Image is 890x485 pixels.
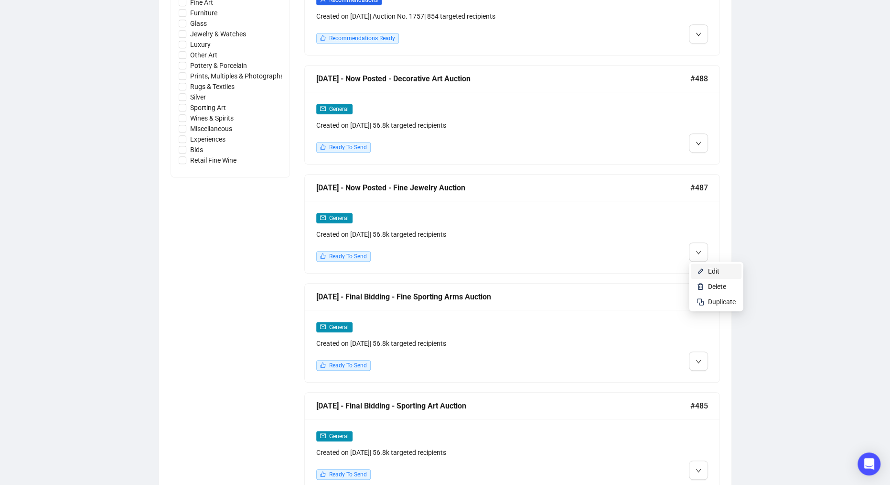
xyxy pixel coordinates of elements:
span: Wines & Spirits [186,113,237,123]
span: down [696,32,701,37]
div: Created on [DATE] | 56.8k targeted recipients [316,447,609,458]
span: like [320,253,326,259]
span: down [696,468,701,474]
span: mail [320,324,326,330]
span: mail [320,433,326,439]
span: #487 [690,182,708,194]
img: svg+xml;base64,PHN2ZyB4bWxucz0iaHR0cDovL3d3dy53My5vcmcvMjAwMC9zdmciIHhtbG5zOnhsaW5rPSJodHRwOi8vd3... [697,267,704,275]
span: mail [320,106,326,111]
div: Open Intercom Messenger [858,452,880,475]
span: down [696,250,701,255]
div: [DATE] - Now Posted - Decorative Art Auction [316,73,690,85]
span: like [320,144,326,150]
span: General [329,433,349,440]
span: mail [320,215,326,220]
span: #488 [690,73,708,85]
span: General [329,215,349,221]
span: like [320,35,326,41]
div: Created on [DATE] | 56.8k targeted recipients [316,338,609,349]
a: [DATE] - Now Posted - Fine Jewelry Auction#487mailGeneralCreated on [DATE]| 56.8k targeted recipi... [304,174,720,274]
span: Edit [708,267,719,275]
span: Experiences [186,134,229,144]
span: Sporting Art [186,102,230,113]
span: Delete [708,283,726,290]
span: down [696,359,701,364]
span: Recommendations Ready [329,35,395,42]
span: Ready To Send [329,362,367,369]
span: Silver [186,92,210,102]
span: Duplicate [708,298,736,306]
span: Furniture [186,8,221,18]
span: Bids [186,144,207,155]
span: General [329,324,349,331]
div: [DATE] - Final Bidding - Sporting Art Auction [316,400,690,412]
a: [DATE] - Final Bidding - Fine Sporting Arms Auction#486mailGeneralCreated on [DATE]| 56.8k target... [304,283,720,383]
span: Glass [186,18,211,29]
span: like [320,362,326,368]
span: Miscellaneous [186,123,236,134]
span: Jewelry & Watches [186,29,250,39]
div: Created on [DATE] | 56.8k targeted recipients [316,229,609,240]
span: Pottery & Porcelain [186,60,251,71]
span: General [329,106,349,112]
span: Prints, Multiples & Photographs [186,71,288,81]
span: Other Art [186,50,221,60]
img: svg+xml;base64,PHN2ZyB4bWxucz0iaHR0cDovL3d3dy53My5vcmcvMjAwMC9zdmciIHdpZHRoPSIyNCIgaGVpZ2h0PSIyNC... [697,298,704,306]
div: [DATE] - Final Bidding - Fine Sporting Arms Auction [316,291,690,303]
span: Retail Fine Wine [186,155,240,165]
a: [DATE] - Now Posted - Decorative Art Auction#488mailGeneralCreated on [DATE]| 56.8k targeted reci... [304,65,720,165]
span: Rugs & Textiles [186,81,238,92]
div: Created on [DATE] | Auction No. 1757 | 854 targeted recipients [316,11,609,22]
img: svg+xml;base64,PHN2ZyB4bWxucz0iaHR0cDovL3d3dy53My5vcmcvMjAwMC9zdmciIHhtbG5zOnhsaW5rPSJodHRwOi8vd3... [697,283,704,290]
span: down [696,141,701,146]
div: [DATE] - Now Posted - Fine Jewelry Auction [316,182,690,194]
div: Created on [DATE] | 56.8k targeted recipients [316,120,609,131]
span: Ready To Send [329,253,367,260]
span: Ready To Send [329,144,367,151]
span: Ready To Send [329,471,367,478]
span: Luxury [186,39,214,50]
span: #485 [690,400,708,412]
span: like [320,471,326,477]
